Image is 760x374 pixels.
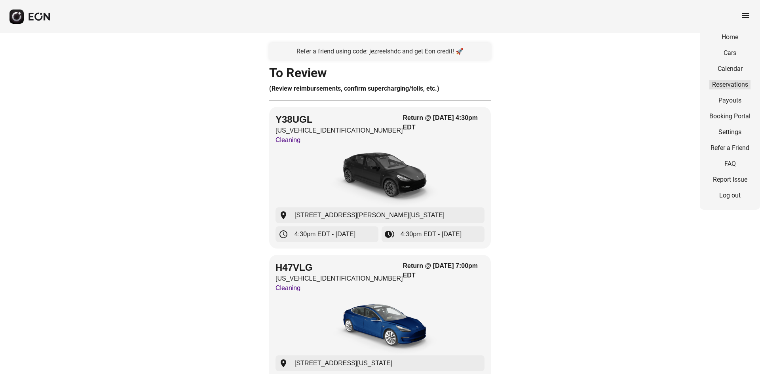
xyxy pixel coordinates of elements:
[403,113,484,132] h3: Return @ [DATE] 4:30pm EDT
[321,296,439,355] img: car
[294,359,392,368] span: [STREET_ADDRESS][US_STATE]
[741,11,750,20] span: menu
[269,68,491,78] h1: To Review
[275,261,403,274] h2: H47VLG
[403,261,484,280] h3: Return @ [DATE] 7:00pm EDT
[709,80,750,89] a: Reservations
[709,64,750,74] a: Calendar
[709,191,750,200] a: Log out
[275,283,403,293] p: Cleaning
[709,127,750,137] a: Settings
[279,359,288,368] span: location_on
[709,159,750,169] a: FAQ
[269,107,491,249] button: Y38UGL[US_VEHICLE_IDENTIFICATION_NUMBER]CleaningReturn @ [DATE] 4:30pm EDTcar[STREET_ADDRESS][PER...
[401,230,462,239] span: 4:30pm EDT - [DATE]
[709,175,750,184] a: Report Issue
[269,43,491,60] a: Refer a friend using code: jezreelshdc and get Eon credit! 🚀
[294,211,445,220] span: [STREET_ADDRESS][PERSON_NAME][US_STATE]
[275,113,403,126] h2: Y38UGL
[294,230,355,239] span: 4:30pm EDT - [DATE]
[269,84,491,93] h3: (Review reimbursements, confirm supercharging/tolls, etc.)
[709,96,750,105] a: Payouts
[279,211,288,220] span: location_on
[275,274,403,283] p: [US_VEHICLE_IDENTIFICATION_NUMBER]
[709,143,750,153] a: Refer a Friend
[279,230,288,239] span: schedule
[709,48,750,58] a: Cars
[275,135,403,145] p: Cleaning
[709,32,750,42] a: Home
[385,230,394,239] span: browse_gallery
[321,148,439,207] img: car
[709,112,750,121] a: Booking Portal
[275,126,403,135] p: [US_VEHICLE_IDENTIFICATION_NUMBER]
